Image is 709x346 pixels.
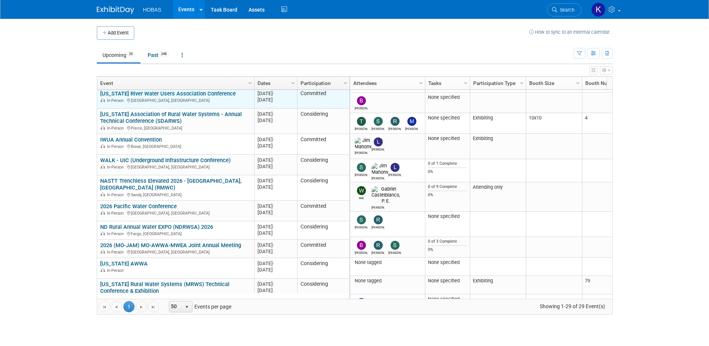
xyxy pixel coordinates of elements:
[258,230,294,236] div: [DATE]
[407,117,416,126] img: Mike Bussio
[297,155,349,175] td: Considering
[428,192,467,198] div: 0%
[101,126,105,130] img: In-Person Event
[101,165,105,169] img: In-Person Event
[97,6,134,14] img: ExhibitDay
[107,144,126,149] span: In-Person
[100,249,251,255] div: [GEOGRAPHIC_DATA], [GEOGRAPHIC_DATA]
[258,267,294,273] div: [DATE]
[417,77,425,88] a: Column Settings
[107,211,126,216] span: In-Person
[582,113,638,134] td: 4
[127,51,135,57] span: 29
[297,240,349,258] td: Committed
[101,231,105,235] img: In-Person Event
[372,186,400,204] img: Gabriel Castelblanco, P. E.
[526,113,582,134] td: 10x10
[258,177,294,184] div: [DATE]
[428,259,467,265] div: None specified
[148,301,159,312] a: Go to the last page
[258,136,294,143] div: [DATE]
[107,126,126,131] span: In-Person
[97,48,141,62] a: Upcoming29
[159,301,239,312] span: Events per page
[357,241,366,250] img: Bijan Khamanian
[169,301,182,312] span: 50
[372,250,385,255] div: Rene Garcia
[273,178,274,183] span: -
[357,163,366,172] img: Stephen Alston
[388,250,401,255] div: Stephen Alston
[289,77,297,88] a: Column Settings
[355,150,368,155] div: Jim Mahony
[341,77,349,88] a: Column Settings
[100,136,162,143] a: IWUA Annual Convention
[372,224,385,229] div: Rene Garcia
[107,192,126,197] span: In-Person
[107,268,126,273] span: In-Person
[372,175,385,180] div: Jim Mahony
[518,77,526,88] a: Column Settings
[246,77,254,88] a: Column Settings
[273,281,274,287] span: -
[463,80,469,86] span: Column Settings
[150,304,156,310] span: Go to the last page
[273,137,274,142] span: -
[258,260,294,267] div: [DATE]
[428,169,467,174] div: 0%
[355,250,368,255] div: Bijan Khamanian
[355,126,368,131] div: Tom Furie
[273,203,274,209] span: -
[357,117,366,126] img: Tom Furie
[374,241,383,250] img: Rene Garcia
[357,298,366,307] img: Bryant Welch
[355,137,372,149] img: Jim Mahony
[582,276,638,294] td: 79
[428,115,467,121] div: None specified
[391,117,400,126] img: Rene Garcia
[100,210,251,216] div: [GEOGRAPHIC_DATA], [GEOGRAPHIC_DATA]
[258,224,294,230] div: [DATE]
[470,134,526,159] td: Exhibiting
[101,250,105,254] img: In-Person Event
[391,163,400,172] img: Loretta Andersen
[258,157,294,163] div: [DATE]
[353,77,420,89] a: Attendees
[374,137,383,146] img: Loretta Andersen
[297,134,349,155] td: Committed
[258,184,294,190] div: [DATE]
[100,143,251,149] div: Boise, [GEOGRAPHIC_DATA]
[428,296,467,302] div: None specified
[143,7,161,13] span: HOBAS
[428,213,467,219] div: None specified
[297,109,349,134] td: Considering
[258,77,292,89] a: Dates
[357,96,366,105] img: Brad Hunemuller
[107,98,126,103] span: In-Person
[428,239,467,244] div: 0 of 3 Complete
[107,165,126,170] span: In-Person
[159,51,169,57] span: 248
[372,146,385,151] div: Loretta Andersen
[372,204,385,209] div: Gabriel Castelblanco, P. E.
[273,261,274,266] span: -
[100,242,241,249] a: 2026 (MO-JAM) MO-AWWA-MWEA Joint Annual Meeting
[519,80,525,86] span: Column Settings
[473,77,521,89] a: Participation Type
[372,163,388,175] img: Jim Mahony
[258,143,294,149] div: [DATE]
[428,77,465,89] a: Tasks
[388,172,401,177] div: Loretta Andersen
[258,248,294,255] div: [DATE]
[258,117,294,124] div: [DATE]
[357,186,366,195] img: Will Stafford
[97,26,134,40] button: Add Event
[297,258,349,279] td: Considering
[101,211,105,215] img: In-Person Event
[100,164,251,170] div: [GEOGRAPHIC_DATA], [GEOGRAPHIC_DATA]
[258,281,294,287] div: [DATE]
[100,111,242,125] a: [US_STATE] Association of Rural Water Systems - Annual Technical Conference (SDARWS)
[101,144,105,148] img: In-Person Event
[100,230,251,237] div: Fargo, [GEOGRAPHIC_DATA]
[533,301,612,312] span: Showing 1-29 of 29 Event(s)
